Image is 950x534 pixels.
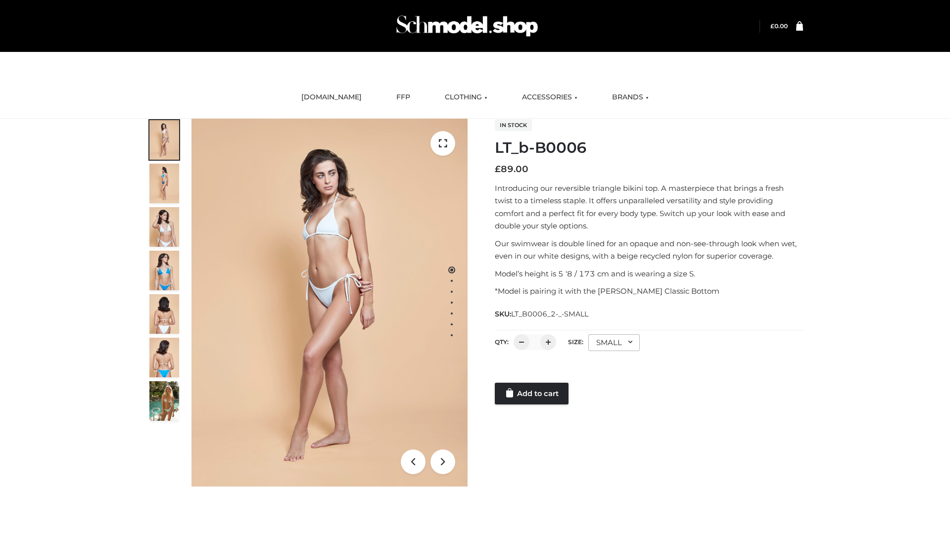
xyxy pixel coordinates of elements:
[294,87,369,108] a: [DOMAIN_NAME]
[495,308,589,320] span: SKU:
[770,22,788,30] bdi: 0.00
[149,381,179,421] img: Arieltop_CloudNine_AzureSky2.jpg
[495,119,532,131] span: In stock
[495,267,803,280] p: Model’s height is 5 ‘8 / 173 cm and is wearing a size S.
[770,22,774,30] span: £
[495,164,501,175] span: £
[389,87,418,108] a: FFP
[588,334,640,351] div: SMALL
[495,237,803,263] p: Our swimwear is double lined for an opaque and non-see-through look when wet, even in our white d...
[149,164,179,203] img: ArielClassicBikiniTop_CloudNine_AzureSky_OW114ECO_2-scaled.jpg
[770,22,788,30] a: £0.00
[568,338,583,346] label: Size:
[393,6,541,45] img: Schmodel Admin 964
[149,120,179,160] img: ArielClassicBikiniTop_CloudNine_AzureSky_OW114ECO_1-scaled.jpg
[605,87,656,108] a: BRANDS
[191,119,468,487] img: ArielClassicBikiniTop_CloudNine_AzureSky_OW114ECO_1
[437,87,495,108] a: CLOTHING
[495,139,803,157] h1: LT_b-B0006
[511,310,588,318] span: LT_B0006_2-_-SMALL
[149,207,179,247] img: ArielClassicBikiniTop_CloudNine_AzureSky_OW114ECO_3-scaled.jpg
[495,164,528,175] bdi: 89.00
[495,182,803,232] p: Introducing our reversible triangle bikini top. A masterpiece that brings a fresh twist to a time...
[495,383,569,404] a: Add to cart
[149,251,179,290] img: ArielClassicBikiniTop_CloudNine_AzureSky_OW114ECO_4-scaled.jpg
[149,338,179,377] img: ArielClassicBikiniTop_CloudNine_AzureSky_OW114ECO_8-scaled.jpg
[495,338,509,346] label: QTY:
[495,285,803,298] p: *Model is pairing it with the [PERSON_NAME] Classic Bottom
[515,87,585,108] a: ACCESSORIES
[149,294,179,334] img: ArielClassicBikiniTop_CloudNine_AzureSky_OW114ECO_7-scaled.jpg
